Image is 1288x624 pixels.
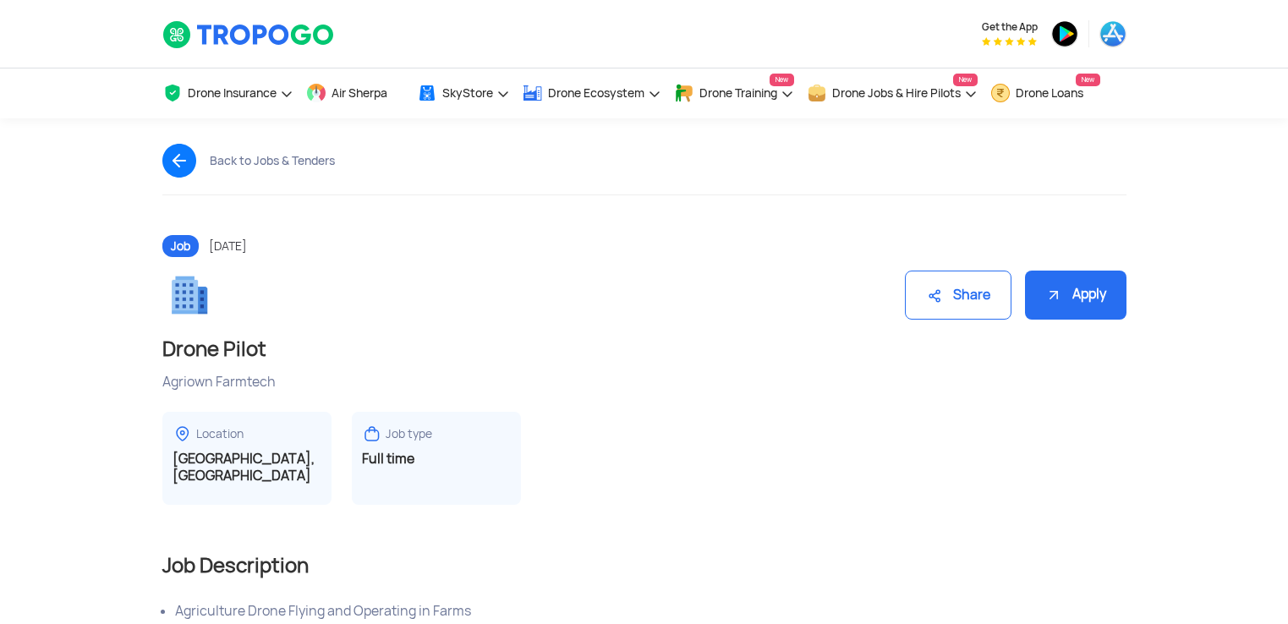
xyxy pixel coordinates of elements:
div: Share [905,271,1011,320]
span: [DATE] [209,238,247,254]
span: Job [162,235,199,257]
span: Drone Jobs & Hire Pilots [832,86,961,100]
img: ic_share.svg [926,287,943,304]
h3: [GEOGRAPHIC_DATA], [GEOGRAPHIC_DATA] [173,451,321,484]
img: ic_apply.svg [1045,287,1062,304]
a: Drone TrainingNew [674,68,794,118]
a: Drone Insurance [162,68,293,118]
img: ic_jobtype.svg [362,424,382,444]
img: TropoGo Logo [162,20,336,49]
div: Back to Jobs & Tenders [210,154,335,167]
span: New [770,74,794,86]
li: Agriculture Drone Flying and Operating in Farms [175,599,1126,623]
img: ic_job.png [162,268,216,322]
span: Drone Insurance [188,86,277,100]
a: Drone LoansNew [990,68,1100,118]
div: Agriown Farmtech [162,373,1126,391]
a: Drone Jobs & Hire PilotsNew [807,68,978,118]
a: Air Sherpa [306,68,404,118]
img: ic_locationdetail.svg [173,424,193,444]
h3: Full time [362,451,511,468]
a: SkyStore [417,68,510,118]
h2: Job Description [162,552,1126,579]
img: ic_playstore.png [1051,20,1078,47]
span: Drone Loans [1016,86,1083,100]
span: Drone Ecosystem [548,86,644,100]
span: SkyStore [442,86,493,100]
span: New [1076,74,1100,86]
img: ic_appstore.png [1099,20,1126,47]
img: App Raking [982,37,1037,46]
span: Get the App [982,20,1038,34]
span: Air Sherpa [332,86,387,100]
div: Location [196,426,244,442]
a: Drone Ecosystem [523,68,661,118]
span: Drone Training [699,86,777,100]
div: Job type [386,426,432,442]
span: New [953,74,978,86]
div: Apply [1025,271,1126,320]
h1: Drone Pilot [162,336,1126,363]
